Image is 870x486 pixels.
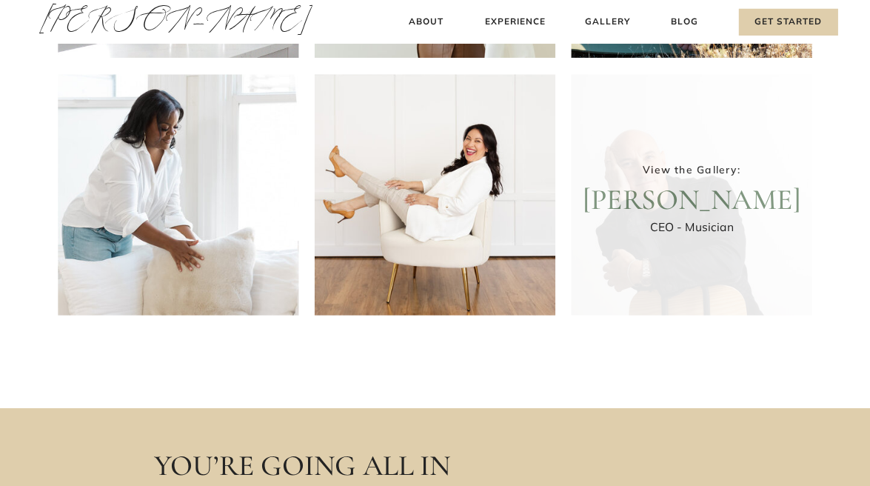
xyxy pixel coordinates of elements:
[583,15,632,30] a: Gallery
[483,15,547,30] a: Experience
[739,9,838,36] a: Get Started
[404,15,447,30] a: About
[668,15,701,30] a: Blog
